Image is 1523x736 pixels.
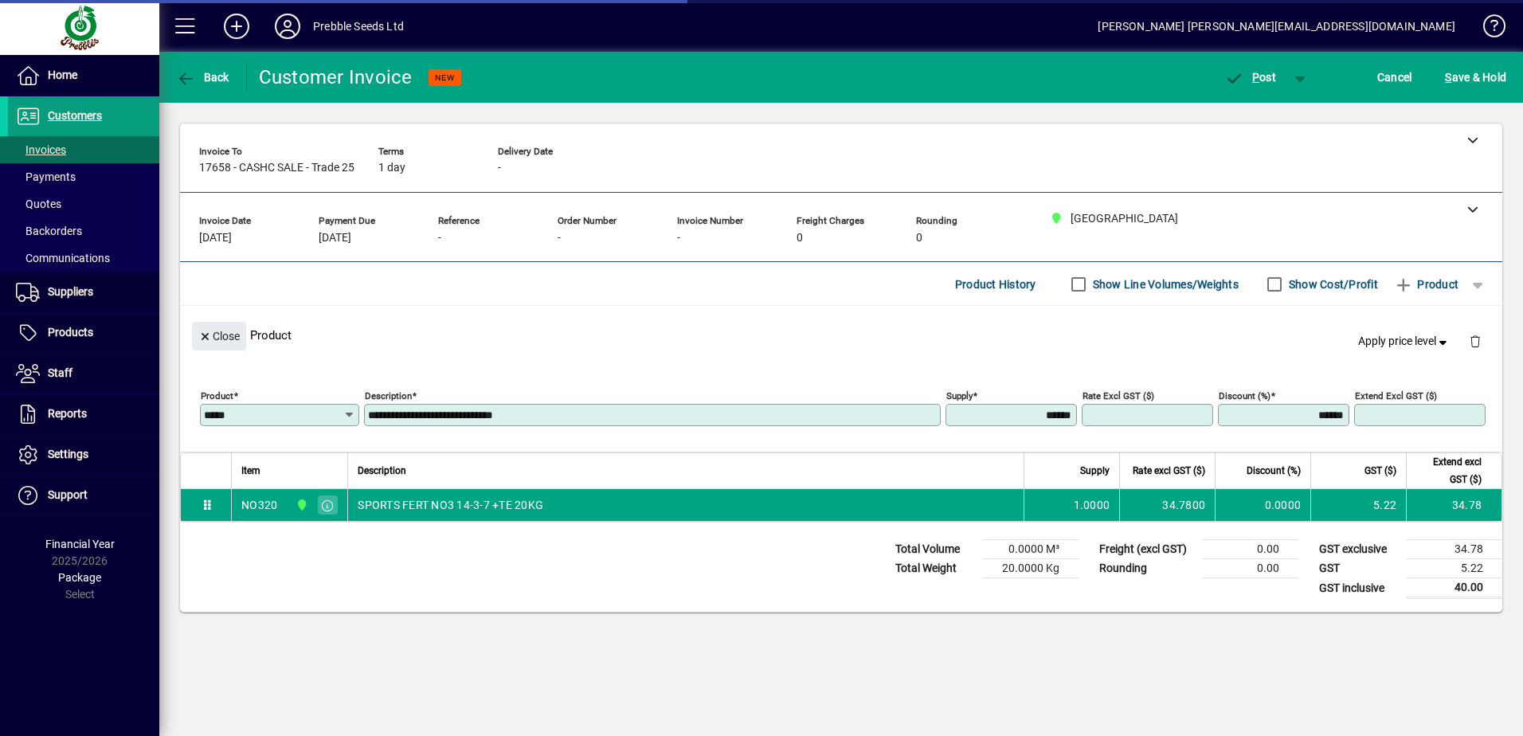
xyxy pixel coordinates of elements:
[797,232,803,245] span: 0
[8,272,159,312] a: Suppliers
[16,252,110,264] span: Communications
[188,328,250,343] app-page-header-button: Close
[199,232,232,245] span: [DATE]
[1311,559,1407,578] td: GST
[8,394,159,434] a: Reports
[262,12,313,41] button: Profile
[241,462,260,480] span: Item
[1352,327,1457,356] button: Apply price level
[16,143,66,156] span: Invoices
[1358,333,1451,350] span: Apply price level
[1130,497,1205,513] div: 34.7800
[1445,71,1451,84] span: S
[180,306,1502,364] div: Product
[1471,3,1503,55] a: Knowledge Base
[1203,559,1298,578] td: 0.00
[1091,540,1203,559] td: Freight (excl GST)
[1311,540,1407,559] td: GST exclusive
[1216,63,1284,92] button: Post
[1456,334,1494,348] app-page-header-button: Delete
[378,162,405,174] span: 1 day
[435,72,455,83] span: NEW
[192,322,246,350] button: Close
[45,538,115,550] span: Financial Year
[1098,14,1455,39] div: [PERSON_NAME] [PERSON_NAME][EMAIL_ADDRESS][DOMAIN_NAME]
[1286,276,1378,292] label: Show Cost/Profit
[498,162,501,174] span: -
[946,390,973,401] mat-label: Supply
[48,366,72,379] span: Staff
[8,163,159,190] a: Payments
[241,497,277,513] div: NO320
[1080,462,1110,480] span: Supply
[58,571,101,584] span: Package
[887,559,983,578] td: Total Weight
[211,12,262,41] button: Add
[313,14,404,39] div: Prebble Seeds Ltd
[8,56,159,96] a: Home
[358,462,406,480] span: Description
[319,232,351,245] span: [DATE]
[1445,65,1506,90] span: ave & Hold
[1364,462,1396,480] span: GST ($)
[1386,270,1466,299] button: Product
[1407,540,1502,559] td: 34.78
[8,435,159,475] a: Settings
[8,476,159,515] a: Support
[1456,322,1494,360] button: Delete
[677,232,680,245] span: -
[1407,559,1502,578] td: 5.22
[438,232,441,245] span: -
[1203,540,1298,559] td: 0.00
[1355,390,1437,401] mat-label: Extend excl GST ($)
[1215,489,1310,521] td: 0.0000
[48,285,93,298] span: Suppliers
[8,136,159,163] a: Invoices
[8,190,159,217] a: Quotes
[1310,489,1406,521] td: 5.22
[887,540,983,559] td: Total Volume
[48,69,77,81] span: Home
[558,232,561,245] span: -
[1416,453,1482,488] span: Extend excl GST ($)
[48,326,93,339] span: Products
[955,272,1036,297] span: Product History
[199,162,354,174] span: 17658 - CASHC SALE - Trade 25
[16,225,82,237] span: Backorders
[1224,71,1276,84] span: ost
[159,63,247,92] app-page-header-button: Back
[1083,390,1154,401] mat-label: Rate excl GST ($)
[365,390,412,401] mat-label: Description
[292,496,310,514] span: CHRISTCHURCH
[358,497,543,513] span: SPORTS FERT NO3 14-3-7 +TE 20KG
[1219,390,1270,401] mat-label: Discount (%)
[1377,65,1412,90] span: Cancel
[916,232,922,245] span: 0
[983,540,1079,559] td: 0.0000 M³
[1406,489,1501,521] td: 34.78
[1074,497,1110,513] span: 1.0000
[48,448,88,460] span: Settings
[1407,578,1502,598] td: 40.00
[1090,276,1239,292] label: Show Line Volumes/Weights
[259,65,413,90] div: Customer Invoice
[1133,462,1205,480] span: Rate excl GST ($)
[48,488,88,501] span: Support
[8,354,159,393] a: Staff
[1394,272,1458,297] span: Product
[1373,63,1416,92] button: Cancel
[16,198,61,210] span: Quotes
[983,559,1079,578] td: 20.0000 Kg
[48,109,102,122] span: Customers
[949,270,1043,299] button: Product History
[201,390,233,401] mat-label: Product
[1252,71,1259,84] span: P
[1091,559,1203,578] td: Rounding
[1311,578,1407,598] td: GST inclusive
[48,407,87,420] span: Reports
[1247,462,1301,480] span: Discount (%)
[172,63,233,92] button: Back
[176,71,229,84] span: Back
[1441,63,1510,92] button: Save & Hold
[16,170,76,183] span: Payments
